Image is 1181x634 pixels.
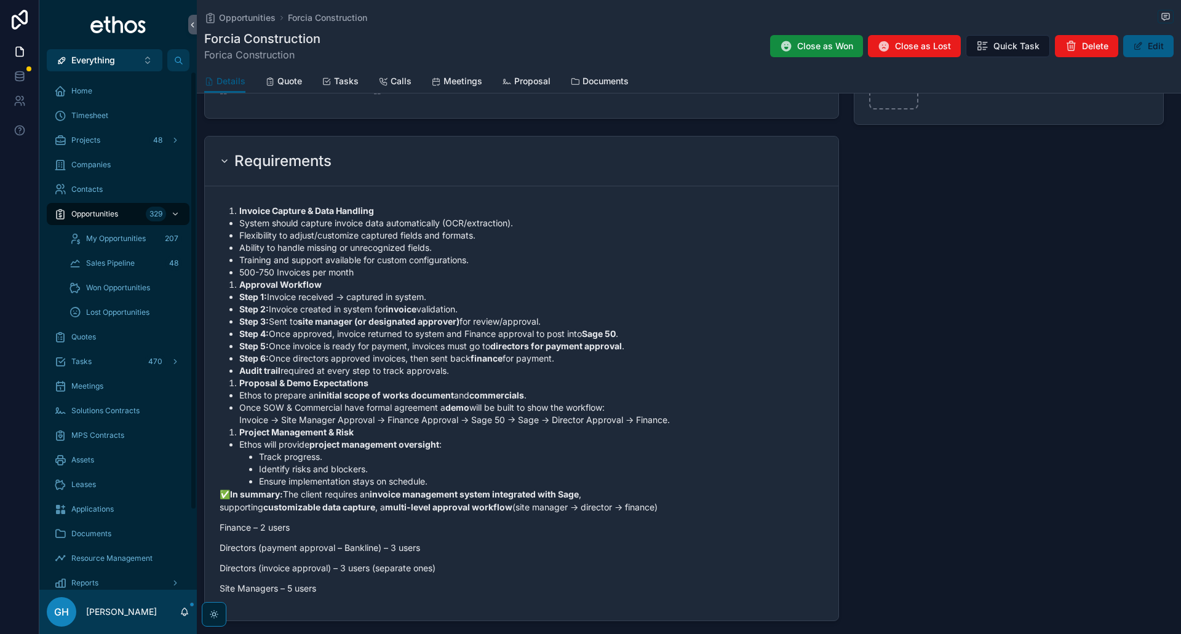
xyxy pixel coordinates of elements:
strong: Step 5: [239,341,269,351]
strong: project management oversight [309,439,439,450]
strong: Approval Workflow [239,279,322,290]
li: Flexibility to adjust/customize captured fields and formats. [239,229,824,242]
span: -- [373,87,381,100]
strong: customizable data capture [263,502,375,512]
span: Documents [71,529,111,539]
li: required at every step to track approvals. [239,365,824,377]
span: Meetings [443,75,482,87]
a: Resource Management [47,547,189,569]
a: Tasks470 [47,351,189,373]
h1: Forcia Construction [204,30,320,47]
a: Leases [47,474,189,496]
span: Leases [71,480,96,489]
strong: Step 1: [239,291,267,302]
div: 48 [165,256,182,271]
strong: initial scope of works document [319,390,454,400]
button: Close as Lost [868,35,961,57]
strong: invoice [386,304,416,314]
span: Won Opportunities [86,283,150,293]
a: Forcia Construction [288,12,367,24]
span: Timesheet [71,111,108,121]
strong: Step 6: [239,353,269,363]
span: Delete [1082,40,1108,52]
li: Ensure implementation stays on schedule. [259,475,824,488]
a: Timesheet [47,105,189,127]
button: Select Button [47,49,162,71]
span: Close as Won [797,40,853,52]
span: Opportunities [219,12,276,24]
span: Companies [71,160,111,170]
span: Calls [391,75,412,87]
a: Reports [47,572,189,594]
span: Details [217,75,245,87]
li: Invoice received → captured in system. [239,291,824,303]
span: Applications [71,504,114,514]
a: Meetings [431,70,482,95]
span: My Opportunities [86,234,146,244]
strong: commercials [469,390,524,400]
span: Everything [71,54,115,66]
span: Lost Opportunities [86,307,149,317]
span: Tasks [334,75,359,87]
img: App logo [90,15,147,34]
a: Quote [265,70,302,95]
a: Sales Pipeline48 [62,252,189,274]
li: 500-750 Invoices per month [239,266,824,279]
span: MPS Contracts [71,430,124,440]
li: Invoice created in system for validation. [239,303,824,315]
span: Solutions Contracts [71,406,140,416]
a: Calls [378,70,412,95]
a: Companies [47,154,189,176]
li: Sent to for review/approval. [239,315,824,328]
li: Identify risks and blockers. [259,463,824,475]
h2: Requirements [234,151,332,171]
a: Assets [47,449,189,471]
span: GH [54,604,69,619]
span: Sales Pipeline [86,258,135,268]
a: MPS Contracts [47,424,189,446]
strong: multi-level approval workflow [385,502,512,512]
a: Details [204,70,245,93]
a: Opportunities329 [47,203,189,225]
strong: Step 4: [239,328,269,339]
li: System should capture invoice data automatically (OCR/extraction). [239,217,824,229]
li: Once SOW & Commercial have formal agreement a will be built to show the workflow: Invoice → Site ... [239,402,824,426]
a: Documents [570,70,629,95]
a: Tasks [322,70,359,95]
p: Finance – 2 users [220,521,824,534]
strong: demo [445,402,469,413]
strong: directors for payment approval [490,341,622,351]
li: Once directors approved invoices, then sent back for payment. [239,352,824,365]
p: Directors (invoice approval) – 3 users (separate ones) [220,561,824,574]
a: Contacts [47,178,189,200]
div: 207 [161,231,182,246]
strong: Proposal & Demo Expectations [239,378,368,388]
button: Close as Won [770,35,863,57]
a: Quotes [47,326,189,348]
strong: Audit trail [239,365,280,376]
span: Opportunities [71,209,118,219]
span: Forica Construction [204,47,320,62]
li: Ability to handle missing or unrecognized fields. [239,242,824,254]
strong: Invoice Capture & Data Handling [239,205,374,216]
li: Track progress. [259,451,824,463]
strong: Project Management & Risk [239,427,354,437]
span: Close as Lost [895,40,951,52]
button: Quick Task [966,35,1050,57]
span: Proposal [514,75,551,87]
li: Once invoice is ready for payment, invoices must go to . [239,340,824,352]
li: Once approved, invoice returned to system and Finance approval to post into . [239,328,824,340]
div: 329 [146,207,166,221]
strong: Sage 50 [582,328,616,339]
span: Quick Task [993,40,1040,52]
a: Opportunities [204,12,276,24]
a: Solutions Contracts [47,400,189,422]
span: Resource Management [71,553,153,563]
a: Lost Opportunities [62,301,189,323]
div: scrollable content [39,71,197,590]
span: Assets [71,455,94,465]
strong: site manager (or designated approver) [298,316,459,327]
a: Projects48 [47,129,189,151]
li: Ethos to prepare an and . [239,389,824,402]
span: Quote [277,75,302,87]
